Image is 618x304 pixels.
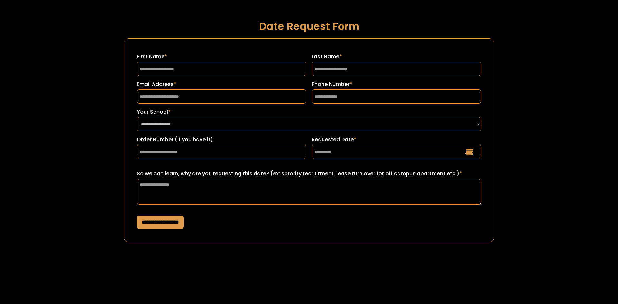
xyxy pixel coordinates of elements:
label: Order Number (if you have it) [137,136,306,143]
label: Phone Number [312,80,481,88]
label: First Name [137,53,306,60]
label: Email Address [137,80,306,88]
label: Last Name [312,53,481,60]
label: So we can learn, why are you requesting this date? (ex: sorority recruitment, lease turn over for... [137,170,481,178]
label: Your School [137,108,481,116]
h1: Date Request Form [124,21,494,32]
label: Requested Date [312,136,481,143]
